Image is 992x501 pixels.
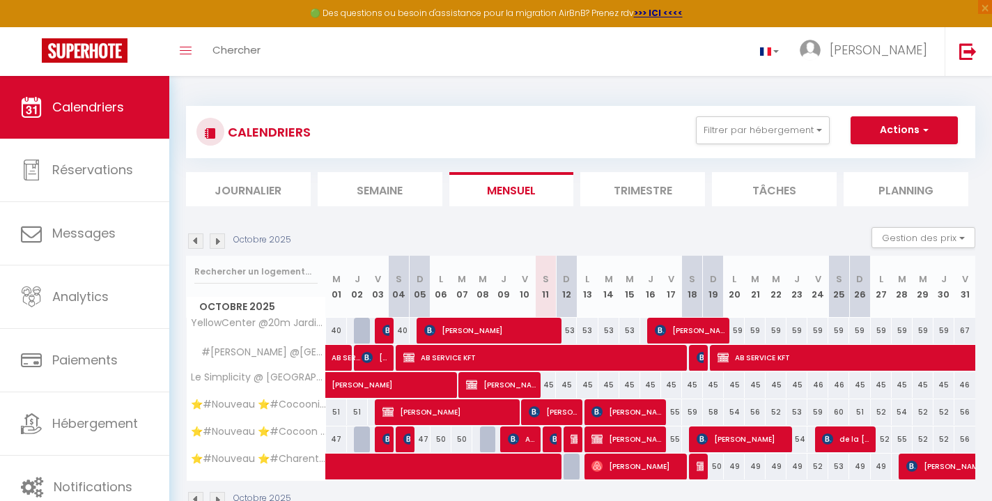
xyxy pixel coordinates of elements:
[807,256,828,318] th: 24
[844,172,968,206] li: Planning
[326,318,347,344] div: 40
[933,318,954,344] div: 59
[696,116,830,144] button: Filtrer par hébergement
[347,256,368,318] th: 02
[508,426,536,452] span: Amandine Bueb
[871,372,892,398] div: 45
[52,415,138,432] span: Hébergement
[605,272,613,286] abbr: M
[724,399,745,425] div: 54
[766,318,786,344] div: 59
[898,272,906,286] abbr: M
[807,372,828,398] div: 46
[598,256,619,318] th: 14
[703,372,724,398] div: 45
[233,233,291,247] p: Octobre 2025
[724,454,745,479] div: 49
[697,344,704,371] span: [PERSON_NAME]
[591,453,682,479] span: [PERSON_NAME]
[403,426,410,452] span: [PERSON_NAME]
[959,43,977,60] img: logout
[332,364,524,391] span: [PERSON_NAME]
[849,372,870,398] div: 45
[556,318,577,344] div: 53
[913,372,933,398] div: 45
[326,345,347,371] a: AB SERVICE KFT
[766,256,786,318] th: 22
[703,454,724,479] div: 50
[954,426,975,452] div: 56
[786,426,807,452] div: 54
[766,372,786,398] div: 45
[368,256,389,318] th: 03
[535,256,556,318] th: 11
[954,256,975,318] th: 31
[355,272,360,286] abbr: J
[682,256,703,318] th: 18
[403,344,682,371] span: AB SERVICE KFT
[640,372,661,398] div: 45
[712,172,837,206] li: Tâches
[822,426,871,452] span: de la [PERSON_NAME]
[786,399,807,425] div: 53
[640,256,661,318] th: 16
[786,372,807,398] div: 45
[962,272,968,286] abbr: V
[710,272,717,286] abbr: D
[458,272,466,286] abbr: M
[828,318,849,344] div: 59
[410,256,431,318] th: 05
[42,38,127,63] img: Super Booking
[54,478,132,495] span: Notifications
[913,399,933,425] div: 52
[954,318,975,344] div: 67
[703,399,724,425] div: 58
[745,454,766,479] div: 49
[836,272,842,286] abbr: S
[501,272,506,286] abbr: J
[828,256,849,318] th: 25
[52,351,118,369] span: Paiements
[451,256,472,318] th: 07
[619,372,640,398] div: 45
[724,318,745,344] div: 59
[529,399,578,425] span: [PERSON_NAME]
[871,227,975,248] button: Gestion des prix
[619,318,640,344] div: 53
[661,426,682,452] div: 55
[619,256,640,318] th: 15
[514,256,535,318] th: 10
[794,272,800,286] abbr: J
[580,172,705,206] li: Trimestre
[815,272,821,286] abbr: V
[703,256,724,318] th: 19
[189,399,328,410] span: ⭐️#Nouveau ⭐️#Cocooning ⭐️#Biendormiracognac⭐️
[892,426,913,452] div: 55
[598,372,619,398] div: 45
[52,98,124,116] span: Calendriers
[830,41,927,59] span: [PERSON_NAME]
[892,318,913,344] div: 59
[591,426,661,452] span: [PERSON_NAME]
[52,161,133,178] span: Réservations
[52,224,116,242] span: Messages
[577,256,598,318] th: 13
[933,399,954,425] div: 52
[913,426,933,452] div: 52
[332,337,364,364] span: AB SERVICE KFT
[682,372,703,398] div: 45
[682,399,703,425] div: 59
[697,453,704,479] span: SUBSTITUTION [PERSON_NAME] [PERSON_NAME]
[689,272,695,286] abbr: S
[326,372,347,399] a: [PERSON_NAME]
[892,399,913,425] div: 54
[577,318,598,344] div: 53
[849,454,870,479] div: 49
[892,256,913,318] th: 28
[431,256,451,318] th: 06
[634,7,683,19] strong: >>> ICI <<<<
[382,426,389,452] span: [MEDICAL_DATA][PERSON_NAME]
[913,256,933,318] th: 29
[807,454,828,479] div: 52
[382,399,515,425] span: [PERSON_NAME]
